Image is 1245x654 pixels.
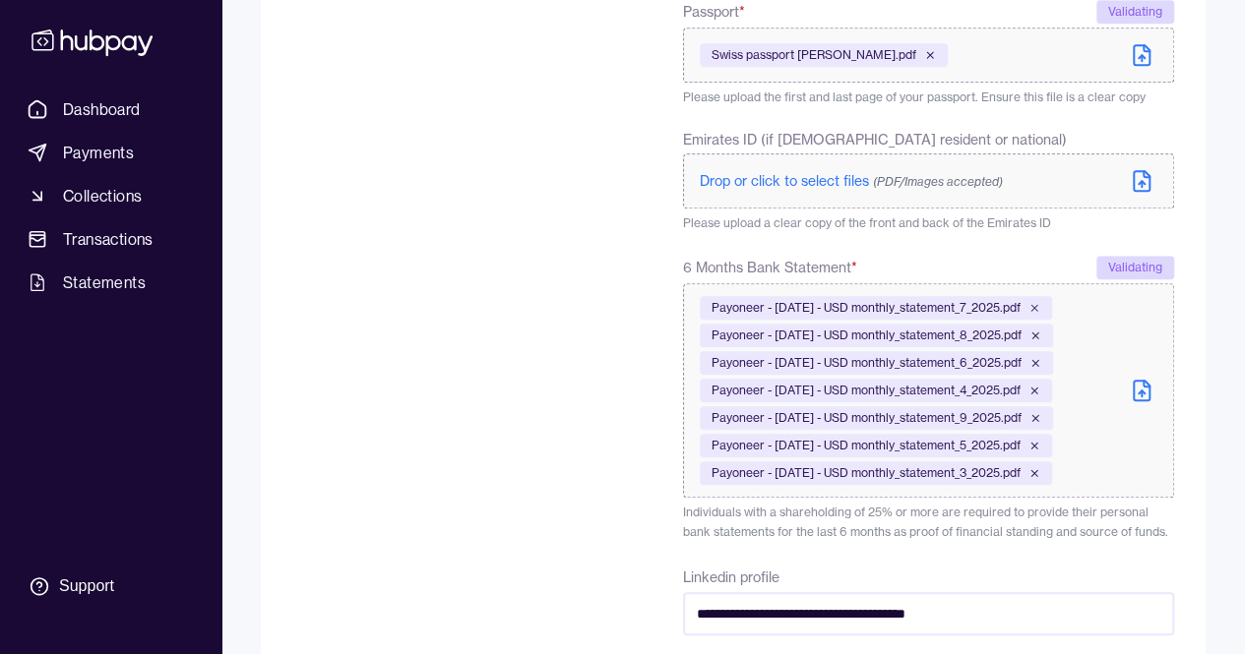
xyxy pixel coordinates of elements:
a: Dashboard [20,91,202,127]
span: Emirates ID (if [DEMOGRAPHIC_DATA] resident or national) [683,130,1067,149]
span: Payoneer - [DATE] - USD monthly_statement_4_2025.pdf [712,383,1021,398]
span: 6 Months Bank Statement [683,256,857,279]
a: Transactions [20,221,202,257]
span: Payoneer - [DATE] - USD monthly_statement_9_2025.pdf [712,410,1022,426]
span: Transactions [63,227,154,251]
div: Support [59,575,114,597]
span: Dashboard [63,97,141,121]
span: Payoneer - [DATE] - USD monthly_statement_5_2025.pdf [712,438,1021,453]
span: Payoneer - [DATE] - USD monthly_statement_3_2025.pdf [712,465,1021,481]
span: Please upload a clear copy of the front and back of the Emirates ID [683,215,1051,230]
span: (PDF/Images accepted) [873,174,1003,189]
span: Please upload the first and last page of your passport. Ensure this file is a clear copy [683,89,1146,104]
span: Collections [63,184,142,208]
span: Swiss passport [PERSON_NAME].pdf [712,47,916,63]
span: Payoneer - [DATE] - USD monthly_statement_6_2025.pdf [712,355,1022,371]
div: Validating [1096,256,1174,279]
span: Individuals with a shareholding of 25% or more are required to provide their personal bank statem... [683,505,1168,539]
span: Payoneer - [DATE] - USD monthly_statement_7_2025.pdf [712,300,1021,316]
span: Payments [63,141,134,164]
span: Drop or click to select files [700,172,1003,190]
a: Payments [20,135,202,170]
a: Statements [20,265,202,300]
a: Support [20,565,202,607]
a: Collections [20,178,202,213]
label: Linkedin profile [683,568,779,586]
span: Statements [63,270,146,294]
span: Payoneer - [DATE] - USD monthly_statement_8_2025.pdf [712,327,1022,343]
